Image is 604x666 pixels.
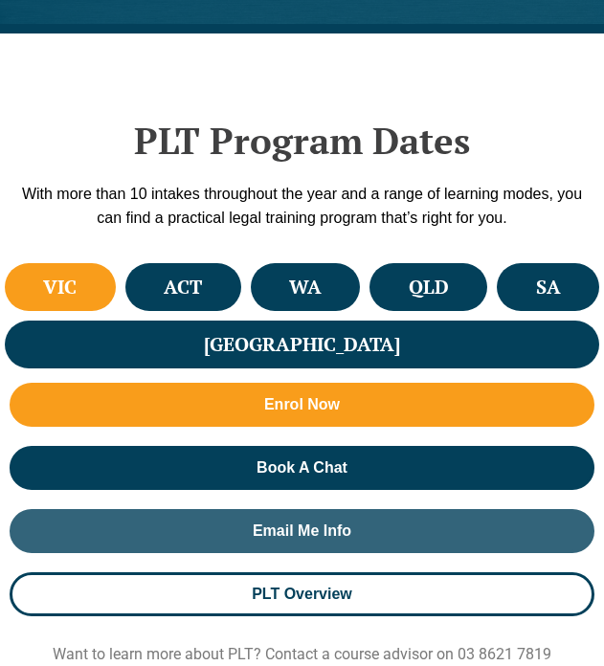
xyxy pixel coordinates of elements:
[476,538,556,618] iframe: LiveChat chat widget
[19,182,585,230] p: With more than 10 intakes throughout the year and a range of learning modes, you can find a pract...
[409,275,449,300] h4: QLD
[204,332,400,357] h4: [GEOGRAPHIC_DATA]
[252,587,352,602] span: PLT Overview
[10,383,594,427] a: Enrol Now
[10,572,594,616] a: PLT Overview
[10,509,594,553] a: Email Me Info
[257,460,347,476] span: Book A Chat
[164,275,202,300] h4: ACT
[10,446,594,490] a: Book A Chat
[253,523,351,539] span: Email Me Info
[264,397,340,412] span: Enrol Now
[289,275,322,300] h4: WA
[43,275,77,300] h4: VIC
[536,275,561,300] h4: SA
[19,120,585,163] h2: PLT Program Dates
